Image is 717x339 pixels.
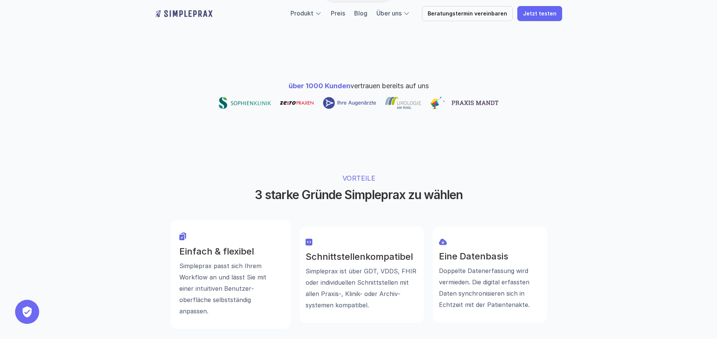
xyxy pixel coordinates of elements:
h3: Schnittstellenkompatibel [306,252,418,262]
p: Simpleprax ist über GDT, VDDS, FHIR oder individuellen Schnittstellen mit allen Praxis-, Klinik- ... [306,265,418,310]
p: Jetzt testen [523,11,556,17]
h3: Einfach & flexibel [179,246,281,257]
p: Doppelte Datenerfassung wird vermieden. Die digital erfassten Daten synchronisieren sich in Echtz... [439,265,541,310]
a: Produkt [290,9,313,17]
p: VORTEILE [241,173,476,183]
p: vertrauen bereits auf uns [289,81,429,91]
a: Jetzt testen [517,6,562,21]
a: Beratungstermin vereinbaren [422,6,513,21]
a: Über uns [376,9,402,17]
h3: Eine Datenbasis [439,251,541,262]
a: Preis [331,9,345,17]
p: Simpleprax passt sich Ihrem Workflow an und lässt Sie mit einer intuitiven Benutzer­oberfläche se... [179,260,281,317]
h2: 3 starke Gründe Simpleprax zu wählen [217,188,500,202]
a: Blog [354,9,367,17]
span: über 1000 Kunden [289,82,350,90]
p: Beratungstermin vereinbaren [428,11,507,17]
